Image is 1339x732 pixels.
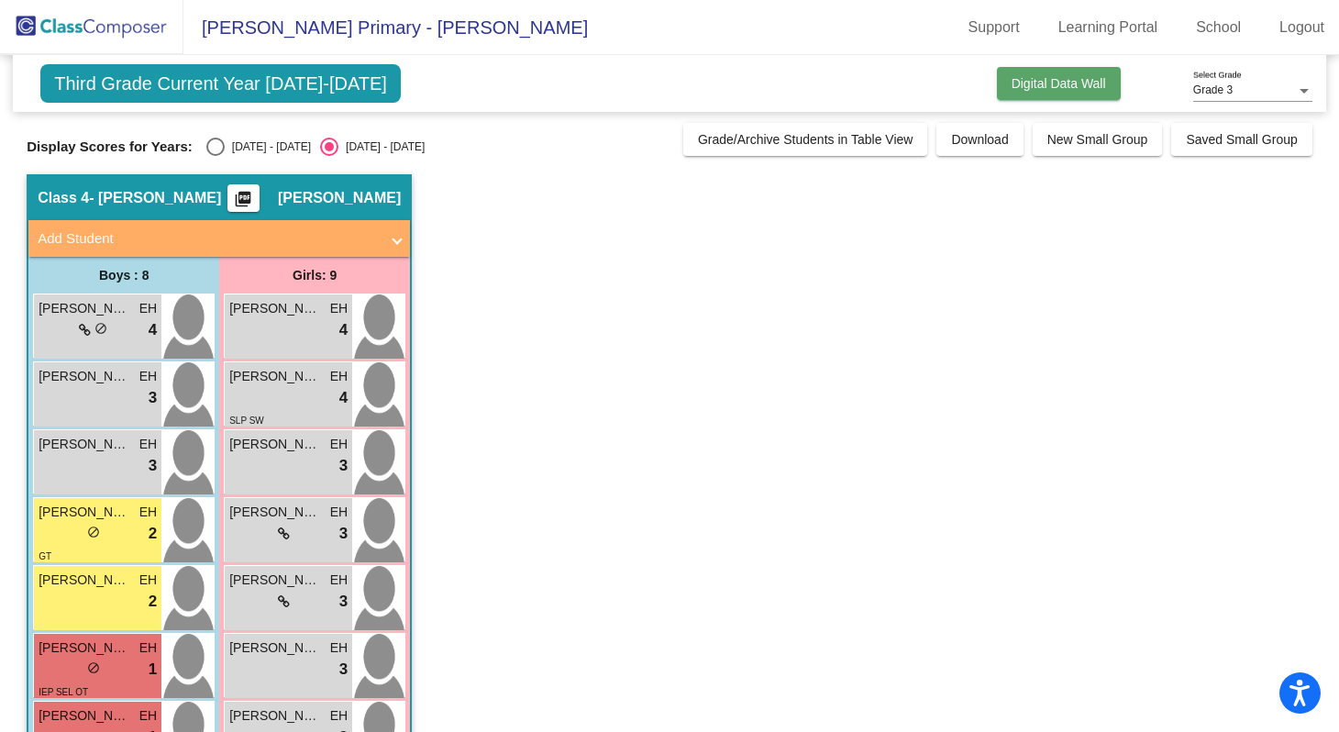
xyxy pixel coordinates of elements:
[227,184,260,212] button: Print Students Details
[339,386,348,410] span: 4
[229,299,321,318] span: [PERSON_NAME]
[139,435,157,454] span: EH
[1044,13,1173,42] a: Learning Portal
[339,590,348,614] span: 3
[38,228,379,250] mat-panel-title: Add Student
[28,220,410,257] mat-expansion-panel-header: Add Student
[1047,132,1148,147] span: New Small Group
[40,64,401,103] span: Third Grade Current Year [DATE]-[DATE]
[139,638,157,658] span: EH
[229,638,321,658] span: [PERSON_NAME]
[278,189,401,207] span: [PERSON_NAME]
[39,687,88,697] span: IEP SEL OT
[1186,132,1297,147] span: Saved Small Group
[225,139,311,155] div: [DATE] - [DATE]
[1033,123,1163,156] button: New Small Group
[229,435,321,454] span: [PERSON_NAME]
[39,435,130,454] span: [PERSON_NAME]
[229,416,264,426] span: SLP SW
[229,706,321,726] span: [PERSON_NAME]
[229,367,321,386] span: [PERSON_NAME]
[39,551,51,561] span: GT
[139,706,157,726] span: EH
[183,13,588,42] span: [PERSON_NAME] Primary - [PERSON_NAME]
[330,435,348,454] span: EH
[39,638,130,658] span: [PERSON_NAME]
[232,190,254,216] mat-icon: picture_as_pdf
[94,322,107,335] span: do_not_disturb_alt
[1171,123,1311,156] button: Saved Small Group
[87,661,100,674] span: do_not_disturb_alt
[87,526,100,538] span: do_not_disturb_alt
[229,503,321,522] span: [PERSON_NAME]
[330,571,348,590] span: EH
[1193,83,1233,96] span: Grade 3
[38,189,89,207] span: Class 4
[139,299,157,318] span: EH
[28,257,219,294] div: Boys : 8
[206,138,425,156] mat-radio-group: Select an option
[1181,13,1256,42] a: School
[39,706,130,726] span: [PERSON_NAME]
[330,638,348,658] span: EH
[951,132,1008,147] span: Download
[229,571,321,590] span: [PERSON_NAME]
[330,299,348,318] span: EH
[149,658,157,682] span: 1
[330,503,348,522] span: EH
[339,658,348,682] span: 3
[339,522,348,546] span: 3
[39,367,130,386] span: [PERSON_NAME]
[39,571,130,590] span: [PERSON_NAME]
[339,454,348,478] span: 3
[139,503,157,522] span: EH
[27,139,193,155] span: Display Scores for Years:
[219,257,410,294] div: Girls: 9
[954,13,1035,42] a: Support
[936,123,1023,156] button: Download
[39,299,130,318] span: [PERSON_NAME]
[1265,13,1339,42] a: Logout
[330,367,348,386] span: EH
[149,590,157,614] span: 2
[39,503,130,522] span: [PERSON_NAME]
[698,132,913,147] span: Grade/Archive Students in Table View
[149,454,157,478] span: 3
[339,318,348,342] span: 4
[330,706,348,726] span: EH
[139,367,157,386] span: EH
[683,123,928,156] button: Grade/Archive Students in Table View
[89,189,221,207] span: - [PERSON_NAME]
[1012,76,1106,91] span: Digital Data Wall
[149,318,157,342] span: 4
[149,386,157,410] span: 3
[139,571,157,590] span: EH
[338,139,425,155] div: [DATE] - [DATE]
[149,522,157,546] span: 2
[997,67,1121,100] button: Digital Data Wall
